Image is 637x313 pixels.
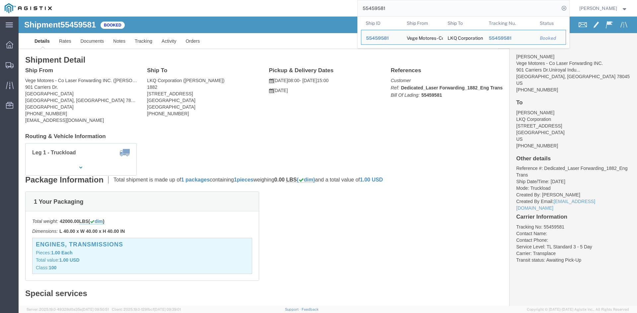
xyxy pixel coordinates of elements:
[488,35,531,42] div: 55459581
[366,35,397,42] div: 55459581
[361,17,569,48] table: Search Results
[112,307,181,311] span: Client: 2025.19.0-129fbcf
[443,17,484,30] th: Ship To
[402,17,443,30] th: Ship From
[285,307,302,311] a: Support
[540,35,561,42] div: Booked
[358,0,559,16] input: Search for shipment number, reference number
[579,4,628,12] button: [PERSON_NAME]
[448,30,479,44] div: LKQ Corporation
[488,35,511,41] span: 55459581
[366,35,389,41] span: 55459581
[406,30,438,44] div: Vege Motores - Co Laser Forwarding INC.
[361,17,402,30] th: Ship ID
[484,17,535,30] th: Tracking Nu.
[82,307,109,311] span: [DATE] 09:50:51
[154,307,181,311] span: [DATE] 09:39:01
[19,17,637,306] iframe: FS Legacy Container
[5,3,52,13] img: logo
[27,307,109,311] span: Server: 2025.19.0-49328d0a35e
[527,307,629,312] span: Copyright © [DATE]-[DATE] Agistix Inc., All Rights Reserved
[535,17,566,30] th: Status
[302,307,318,311] a: Feedback
[579,5,617,12] span: Jorge Hinojosa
